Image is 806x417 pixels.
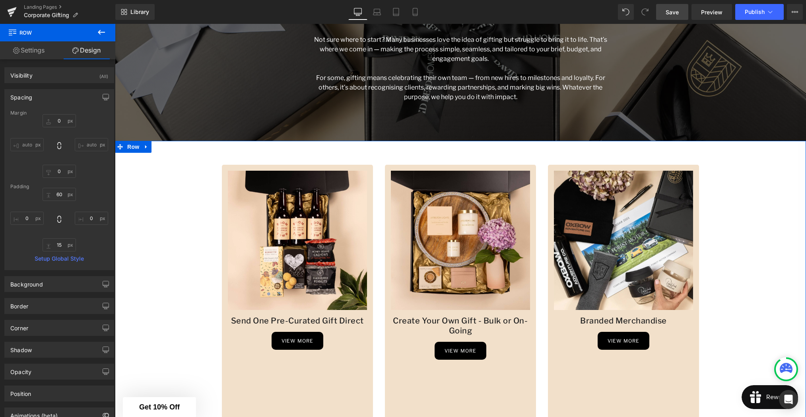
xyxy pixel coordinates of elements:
span: Save [666,8,679,16]
a: view more [483,308,534,326]
div: Open Intercom Messenger [779,390,798,409]
div: Background [10,277,43,288]
button: Publish [735,4,784,20]
input: 0 [43,165,76,178]
div: Shadow [10,342,32,353]
div: (All) [99,68,108,81]
a: New Library [115,4,155,20]
input: 0 [75,138,108,151]
span: Publish [745,9,765,15]
span: Library [130,8,149,16]
a: Mobile [406,4,425,20]
div: Spacing [10,90,32,101]
span: view more [167,308,198,326]
a: Laptop [367,4,386,20]
input: 0 [10,212,44,225]
a: Design [58,41,115,59]
button: More [787,4,803,20]
iframe: Button to open loyalty program pop-up [627,361,683,385]
input: 0 [75,212,108,225]
h1: Send One Pre-Curated Gift Direct [113,292,252,302]
input: 0 [43,114,76,127]
input: 0 [10,138,44,151]
p: Not sure where to start? Many businesses love the idea of gifting but struggle to bring it to lif... [199,11,492,40]
span: Corporate Gifting [24,12,69,18]
button: Redo [637,4,653,20]
p: For some, gifting means celebrating their own team — from new hires to milestones and loyalty. Fo... [199,49,492,78]
a: view more [320,318,371,336]
div: Visibility [10,68,33,79]
a: Setup Global Style [10,255,108,262]
a: Expand / Collapse [26,117,37,129]
button: Undo [618,4,634,20]
span: Row [10,117,26,129]
div: Border [10,298,28,310]
input: 0 [43,188,76,201]
a: Tablet [386,4,406,20]
span: Preview [701,8,722,16]
h1: Create Your Own Gift - Bulk or On-Going [276,292,415,312]
span: Row [8,24,87,41]
div: Opacity [10,364,31,375]
span: view more [493,308,524,326]
a: Landing Pages [24,4,115,10]
a: Preview [691,4,732,20]
span: view more [330,318,361,336]
div: Padding [10,184,108,189]
h1: Branded Merchandise [439,292,578,302]
div: Margin [10,110,108,116]
input: 0 [43,238,76,251]
a: Desktop [348,4,367,20]
div: Position [10,386,31,397]
a: view more [157,308,208,326]
div: Corner [10,320,28,331]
